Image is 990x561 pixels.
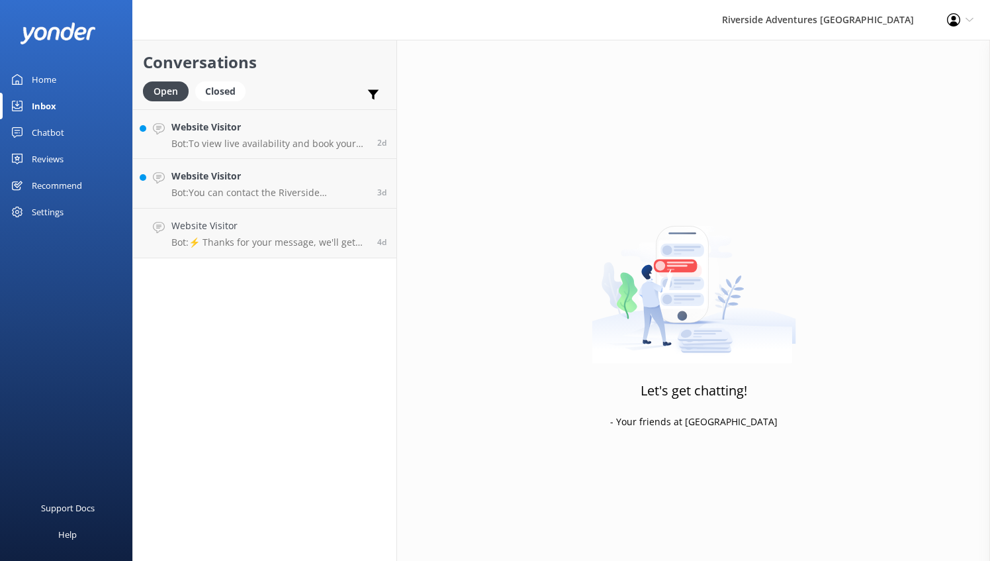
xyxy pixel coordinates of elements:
h4: Website Visitor [171,219,367,233]
a: Website VisitorBot:You can contact the Riverside Adventures Waikato team at [PHONE_NUMBER], or by... [133,159,396,209]
span: Sep 27 2025 10:51am (UTC +13:00) Pacific/Auckland [377,187,386,198]
p: Bot: ⚡ Thanks for your message, we'll get back to you as soon as we can. You're also welcome to k... [171,236,367,248]
div: Support Docs [41,495,95,521]
p: Bot: You can contact the Riverside Adventures Waikato team at [PHONE_NUMBER], or by emailing [EMA... [171,187,367,199]
h2: Conversations [143,50,386,75]
div: Home [32,66,56,93]
h3: Let's get chatting! [641,380,747,401]
div: Reviews [32,146,64,172]
img: artwork of a man stealing a conversation from at giant smartphone [592,198,796,364]
div: Open [143,81,189,101]
div: Help [58,521,77,548]
p: - Your friends at [GEOGRAPHIC_DATA] [610,415,778,429]
h4: Website Visitor [171,120,367,134]
a: Website VisitorBot:To view live availability and book your tour, please visit [URL][DOMAIN_NAME].2d [133,109,396,159]
a: Website VisitorBot:⚡ Thanks for your message, we'll get back to you as soon as we can. You're als... [133,209,396,258]
h4: Website Visitor [171,169,367,183]
div: Closed [195,81,246,101]
div: Recommend [32,172,82,199]
div: Settings [32,199,64,225]
span: Sep 27 2025 06:02pm (UTC +13:00) Pacific/Auckland [377,137,386,148]
div: Inbox [32,93,56,119]
div: Chatbot [32,119,64,146]
a: Closed [195,83,252,98]
p: Bot: To view live availability and book your tour, please visit [URL][DOMAIN_NAME]. [171,138,367,150]
img: yonder-white-logo.png [20,23,96,44]
span: Sep 26 2025 05:20am (UTC +13:00) Pacific/Auckland [377,236,386,248]
a: Open [143,83,195,98]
